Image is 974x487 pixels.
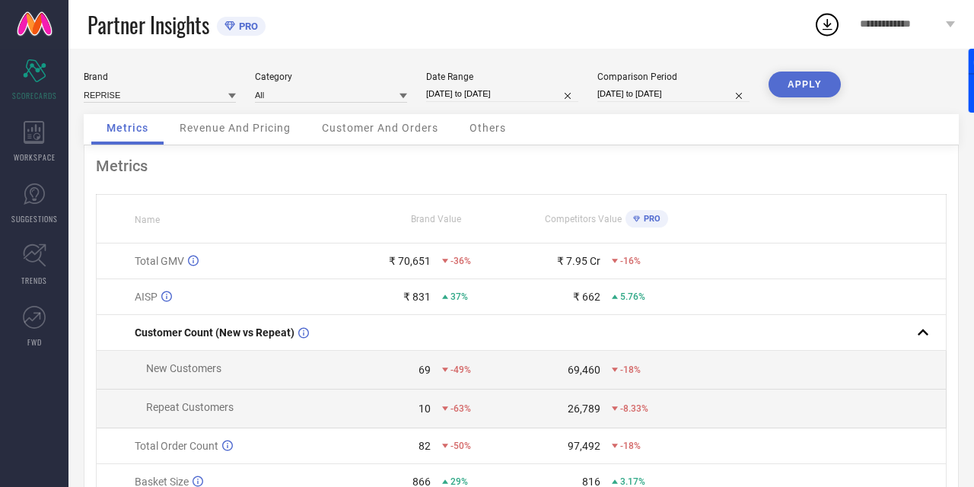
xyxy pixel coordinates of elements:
[135,326,294,339] span: Customer Count (New vs Repeat)
[96,157,947,175] div: Metrics
[640,214,660,224] span: PRO
[180,122,291,134] span: Revenue And Pricing
[88,9,209,40] span: Partner Insights
[573,291,600,303] div: ₹ 662
[419,364,431,376] div: 69
[255,72,407,82] div: Category
[813,11,841,38] div: Open download list
[322,122,438,134] span: Customer And Orders
[403,291,431,303] div: ₹ 831
[135,440,218,452] span: Total Order Count
[84,72,236,82] div: Brand
[411,214,461,224] span: Brand Value
[597,86,750,102] input: Select comparison period
[135,255,184,267] span: Total GMV
[107,122,148,134] span: Metrics
[12,90,57,101] span: SCORECARDS
[146,401,234,413] span: Repeat Customers
[557,255,600,267] div: ₹ 7.95 Cr
[450,291,468,302] span: 37%
[450,441,471,451] span: -50%
[469,122,506,134] span: Others
[545,214,622,224] span: Competitors Value
[597,72,750,82] div: Comparison Period
[568,440,600,452] div: 97,492
[235,21,258,32] span: PRO
[620,476,645,487] span: 3.17%
[14,151,56,163] span: WORKSPACE
[27,336,42,348] span: FWD
[620,403,648,414] span: -8.33%
[426,72,578,82] div: Date Range
[450,403,471,414] span: -63%
[135,291,158,303] span: AISP
[146,362,221,374] span: New Customers
[135,215,160,225] span: Name
[450,256,471,266] span: -36%
[568,403,600,415] div: 26,789
[568,364,600,376] div: 69,460
[11,213,58,224] span: SUGGESTIONS
[620,441,641,451] span: -18%
[450,364,471,375] span: -49%
[450,476,468,487] span: 29%
[21,275,47,286] span: TRENDS
[426,86,578,102] input: Select date range
[769,72,841,97] button: APPLY
[419,440,431,452] div: 82
[620,256,641,266] span: -16%
[419,403,431,415] div: 10
[620,364,641,375] span: -18%
[389,255,431,267] div: ₹ 70,651
[620,291,645,302] span: 5.76%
